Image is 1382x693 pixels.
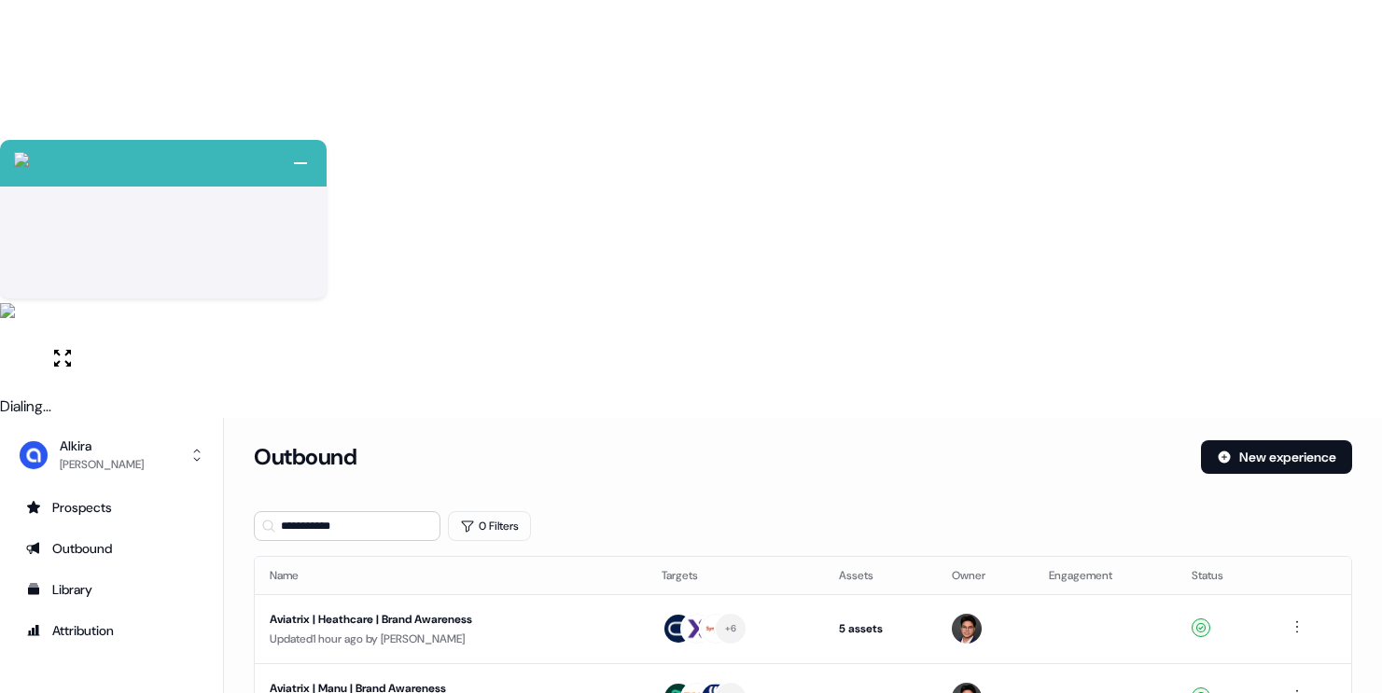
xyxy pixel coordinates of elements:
a: Go to attribution [15,616,208,645]
th: Name [255,557,647,594]
div: [PERSON_NAME] [60,455,144,474]
button: 0 Filters [448,511,531,541]
a: Go to outbound experience [15,534,208,563]
th: Owner [937,557,1034,594]
div: Alkira [60,437,144,455]
div: Updated 1 hour ago by [PERSON_NAME] [270,630,632,648]
img: Hugh [952,614,982,644]
div: Library [26,580,197,599]
th: Status [1177,557,1271,594]
th: Targets [647,557,824,594]
th: Engagement [1034,557,1177,594]
div: + 6 [725,620,737,637]
button: Alkira[PERSON_NAME] [15,433,208,478]
div: Prospects [26,498,197,517]
div: 5 assets [839,619,922,638]
img: callcloud-icon-white-35.svg [14,152,29,167]
div: Outbound [26,539,197,558]
a: Go to prospects [15,492,208,522]
div: Aviatrix | Heathcare | Brand Awareness [270,610,615,629]
th: Assets [824,557,937,594]
a: Go to templates [15,575,208,604]
button: New experience [1201,440,1352,474]
h3: Outbound [254,443,356,471]
div: Attribution [26,621,197,640]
